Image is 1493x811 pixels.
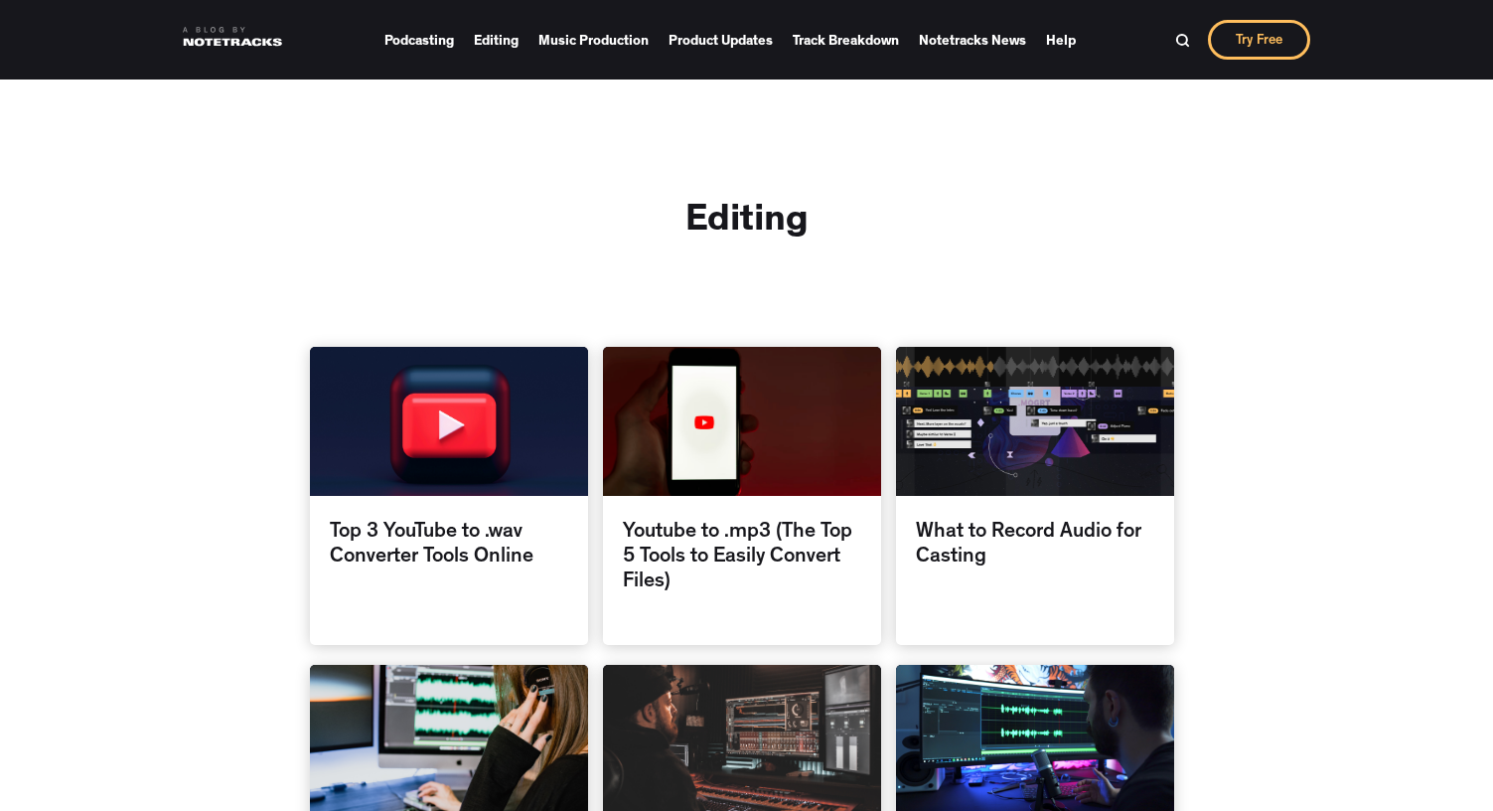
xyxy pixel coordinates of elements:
a: Podcasting [384,26,454,55]
div: Top 3 YouTube to .wav Converter Tools Online [310,496,588,615]
a: Top 3 YouTube to .wav Converter Tools Online [310,347,588,645]
a: Music Production [538,26,649,55]
a: Editing [474,26,519,55]
a: Help [1046,26,1076,55]
img: Search Bar [1175,33,1190,48]
h2: Editing [685,200,809,247]
div: Youtube to .mp3 (The Top 5 Tools to Easily Convert Files) [603,496,881,615]
a: Try Free [1208,20,1310,60]
div: What to Record Audio for Casting [896,496,1174,615]
a: Youtube to .mp3 (The Top 5 Tools to Easily Convert Files) [603,347,881,645]
a: Notetracks News [919,26,1026,55]
a: Track Breakdown [793,26,899,55]
a: Product Updates [669,26,773,55]
a: What to Record Audio for Casting [896,347,1174,645]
